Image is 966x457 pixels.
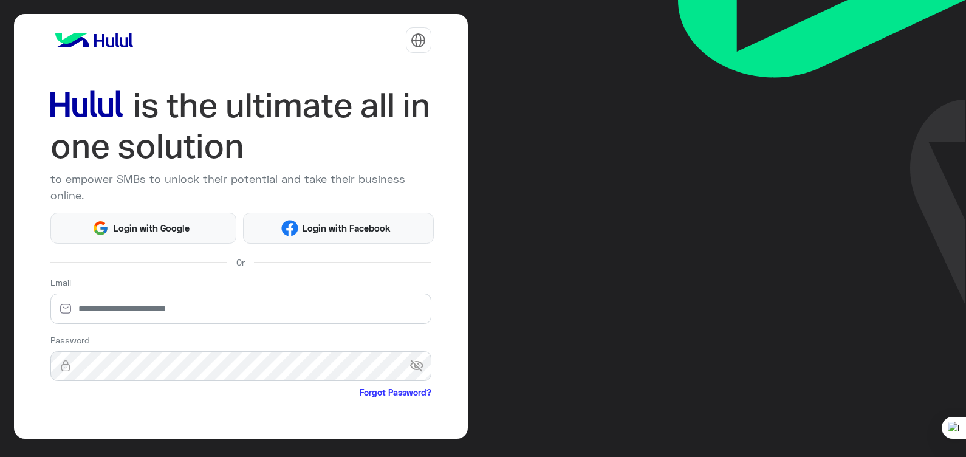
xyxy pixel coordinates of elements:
[50,171,431,204] p: to empower SMBs to unlock their potential and take their business online.
[109,221,194,235] span: Login with Google
[236,256,245,269] span: Or
[411,33,426,48] img: tab
[50,334,90,346] label: Password
[50,303,81,315] img: email
[92,220,109,237] img: Google
[298,221,396,235] span: Login with Facebook
[50,276,71,289] label: Email
[409,356,431,377] span: visibility_off
[50,401,235,448] iframe: reCAPTCHA
[281,220,298,237] img: Facebook
[50,85,431,167] img: hululLoginTitle_EN.svg
[360,386,431,399] a: Forgot Password?
[50,28,138,52] img: logo
[243,213,434,244] button: Login with Facebook
[50,360,81,372] img: lock
[50,213,236,244] button: Login with Google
